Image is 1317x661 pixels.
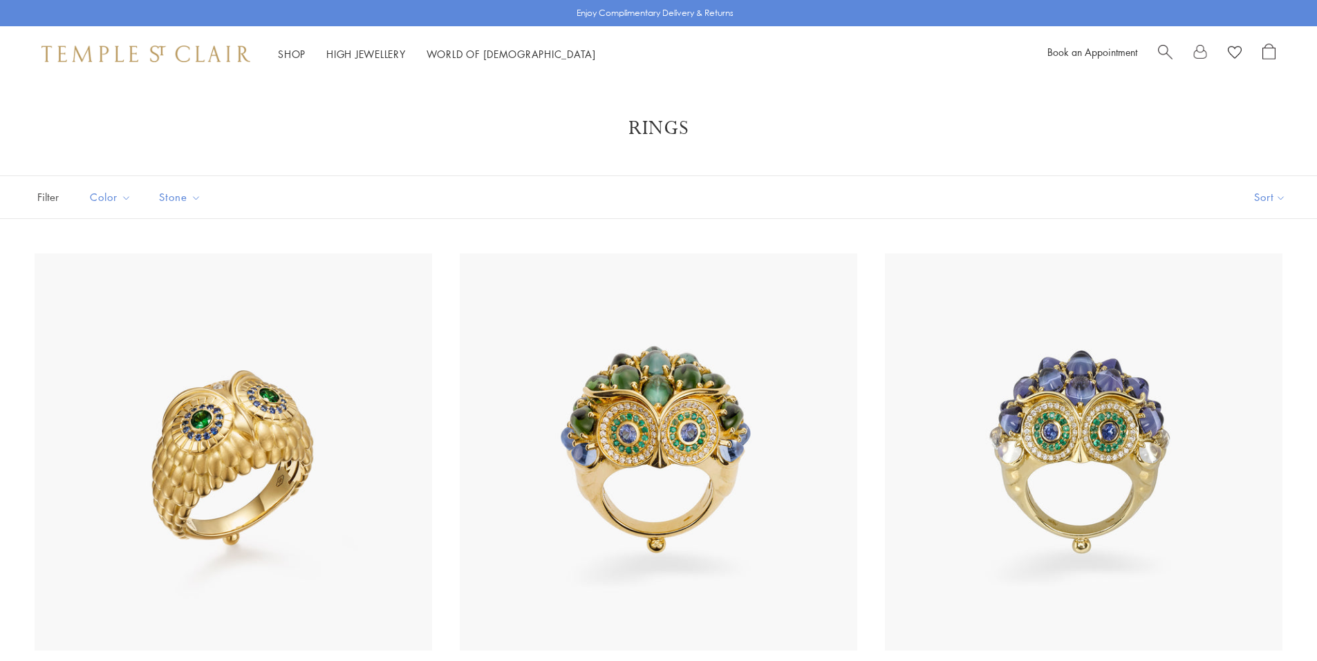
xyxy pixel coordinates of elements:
[278,47,306,61] a: ShopShop
[278,46,596,63] nav: Main navigation
[1223,176,1317,218] button: Show sort by
[577,6,734,20] p: Enjoy Complimentary Delivery & Returns
[55,116,1262,141] h1: Rings
[152,189,212,206] span: Stone
[460,253,857,651] img: 18K Indicolite Temple Owl Ring
[83,189,142,206] span: Color
[35,253,432,651] img: R36865-OWLTGBS
[1047,45,1137,59] a: Book an Appointment
[326,47,406,61] a: High JewelleryHigh Jewellery
[80,182,142,213] button: Color
[41,46,250,62] img: Temple St. Clair
[1158,44,1173,64] a: Search
[1262,44,1276,64] a: Open Shopping Bag
[1228,44,1242,64] a: View Wishlist
[149,182,212,213] button: Stone
[427,47,596,61] a: World of [DEMOGRAPHIC_DATA]World of [DEMOGRAPHIC_DATA]
[885,253,1282,651] img: 18K Tanzanite Temple Owl Ring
